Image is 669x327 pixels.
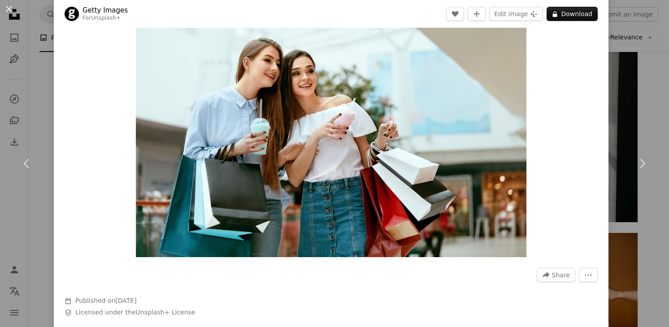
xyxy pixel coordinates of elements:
[537,268,575,282] button: Share this image
[446,7,464,21] button: Like
[75,297,137,304] span: Published on
[468,7,486,21] button: Add to Collection
[579,268,598,282] button: More Actions
[489,7,543,21] button: Edit image
[83,6,128,15] a: Getty Images
[75,308,195,317] span: Licensed under the
[65,7,79,21] img: Go to Getty Images's profile
[91,15,121,21] a: Unsplash+
[615,120,669,207] a: Next
[83,15,128,22] div: For
[136,309,195,316] a: Unsplash+ License
[547,7,598,21] button: Download
[552,268,570,282] span: Share
[115,297,136,304] time: May 4, 2023 at 12:04:19 AM GMT+3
